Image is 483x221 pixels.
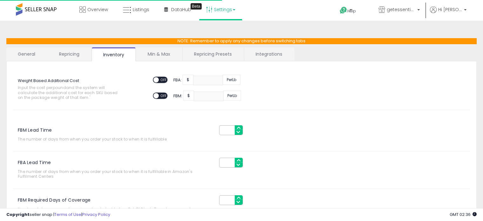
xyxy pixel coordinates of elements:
[6,212,110,218] div: seller snap | |
[159,77,169,83] span: OFF
[335,2,368,21] a: Help
[183,75,193,85] span: $
[48,47,91,61] a: Repricing
[82,211,110,218] a: Privacy Policy
[87,6,108,13] span: Overview
[133,6,149,13] span: Listings
[136,47,182,61] a: Min & Max
[173,77,182,83] span: FBA:
[18,76,79,84] label: Weight Based Additional Cost
[13,125,52,132] label: FBM Lead Time
[92,47,136,61] a: Inventory
[13,195,91,202] label: FBM Required Days of Coverage
[244,47,294,61] a: Integrations
[171,6,191,13] span: DataHub
[438,6,462,13] span: Hi [PERSON_NAME]
[430,6,466,21] a: Hi [PERSON_NAME]
[191,3,202,10] div: Tooltip anchor
[54,211,81,218] a: Terms of Use
[18,85,124,100] span: Input the cost per pound and the system will calculate the additional cost for each SKU based on ...
[18,207,210,217] span: Number of days you want your inventory to last before Out Of Stock. Based on your sales velocity ...
[6,211,30,218] strong: Copyright
[6,38,477,44] p: NOTE: Remember to apply any changes before switching tabs
[159,93,169,99] span: OFF
[173,93,182,99] span: FBM:
[223,75,240,85] span: Per Lb
[13,158,51,164] label: FBA Lead Time
[347,8,356,14] span: Help
[183,47,243,61] a: Repricing Presets
[223,91,241,100] span: Per Lb
[450,211,477,218] span: 2025-10-14 02:36 GMT
[339,6,347,14] i: Get Help
[387,6,415,13] span: getessentialshub
[18,169,210,179] span: The number of days from when you order your stock to when it is fulfillable in Amazon's Fulfilmen...
[6,47,47,61] a: General
[183,91,194,100] span: $
[18,137,210,142] span: The number of days from when you order your stock to when it is fulfillable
